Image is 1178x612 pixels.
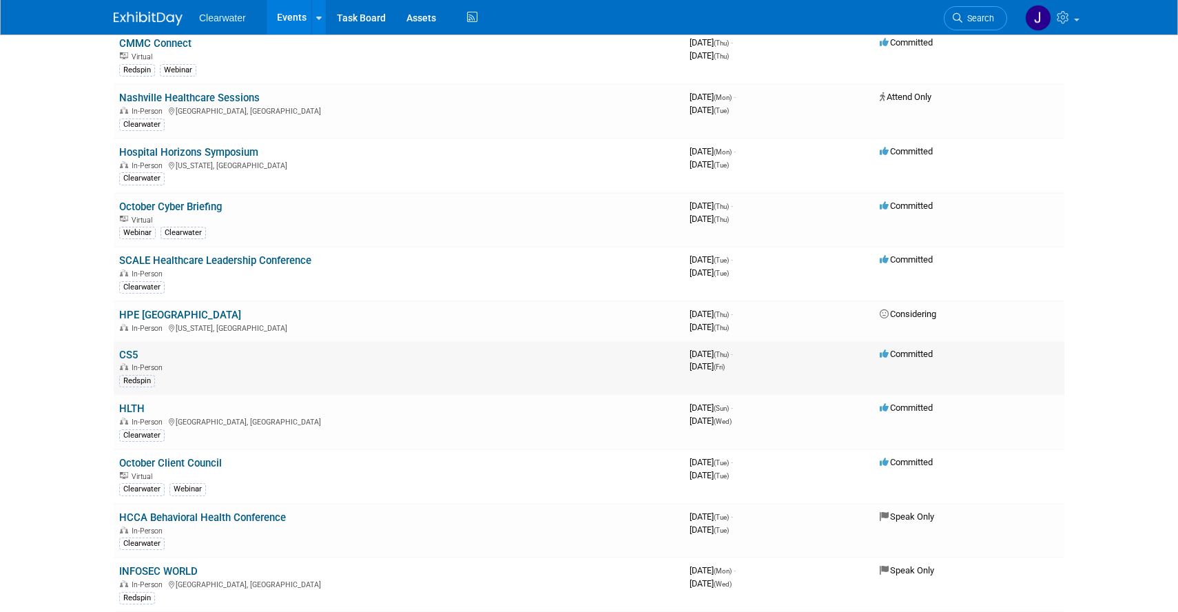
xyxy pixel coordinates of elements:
span: [DATE] [690,511,733,522]
span: [DATE] [690,146,736,156]
span: - [731,201,733,211]
span: Committed [880,254,933,265]
a: HLTH [119,402,145,415]
span: (Wed) [714,418,732,425]
img: ExhibitDay [114,12,183,25]
img: Jakera Willis [1025,5,1051,31]
span: [DATE] [690,524,729,535]
img: In-Person Event [120,580,128,587]
img: In-Person Event [120,161,128,168]
span: (Thu) [714,216,729,223]
span: (Sun) [714,405,729,412]
span: Attend Only [880,92,931,102]
span: Speak Only [880,565,934,575]
span: Committed [880,402,933,413]
div: Clearwater [119,172,165,185]
img: Virtual Event [120,52,128,59]
div: Clearwater [119,483,165,496]
span: [DATE] [690,565,736,575]
span: [DATE] [690,254,733,265]
a: Nashville Healthcare Sessions [119,92,260,104]
span: Virtual [132,472,156,481]
img: Virtual Event [120,216,128,223]
div: [US_STATE], [GEOGRAPHIC_DATA] [119,322,679,333]
a: Search [944,6,1007,30]
div: Clearwater [119,538,165,550]
a: HPE [GEOGRAPHIC_DATA] [119,309,241,321]
span: [DATE] [690,159,729,170]
span: - [731,309,733,319]
span: Committed [880,37,933,48]
span: [DATE] [690,361,725,371]
span: (Wed) [714,580,732,588]
span: [DATE] [690,457,733,467]
span: In-Person [132,161,167,170]
span: [DATE] [690,322,729,332]
span: - [734,92,736,102]
span: [DATE] [690,349,733,359]
span: [DATE] [690,92,736,102]
span: In-Person [132,269,167,278]
span: - [731,349,733,359]
span: (Thu) [714,39,729,47]
img: Virtual Event [120,472,128,479]
span: - [731,37,733,48]
span: (Thu) [714,203,729,210]
span: In-Person [132,363,167,372]
img: In-Person Event [120,107,128,114]
span: [DATE] [690,37,733,48]
span: In-Person [132,107,167,116]
div: Webinar [119,227,156,239]
div: Redspin [119,375,155,387]
span: Clearwater [199,12,246,23]
div: Redspin [119,64,155,76]
span: (Tue) [714,527,729,534]
span: [DATE] [690,201,733,211]
span: - [731,254,733,265]
a: HCCA Behavioral Health Conference [119,511,286,524]
span: Considering [880,309,936,319]
div: [GEOGRAPHIC_DATA], [GEOGRAPHIC_DATA] [119,105,679,116]
span: (Thu) [714,52,729,60]
span: - [731,402,733,413]
a: October Cyber Briefing [119,201,222,213]
span: (Tue) [714,472,729,480]
span: Committed [880,146,933,156]
span: Virtual [132,216,156,225]
span: Search [962,13,994,23]
div: Webinar [160,64,196,76]
div: [GEOGRAPHIC_DATA], [GEOGRAPHIC_DATA] [119,416,679,427]
span: [DATE] [690,416,732,426]
span: [DATE] [690,105,729,115]
img: In-Person Event [120,418,128,425]
span: (Mon) [714,148,732,156]
img: In-Person Event [120,269,128,276]
div: Clearwater [161,227,206,239]
a: CMMC Connect [119,37,192,50]
span: (Tue) [714,161,729,169]
span: (Thu) [714,311,729,318]
span: In-Person [132,418,167,427]
a: Hospital Horizons Symposium [119,146,258,159]
span: - [731,511,733,522]
span: [DATE] [690,470,729,480]
span: (Fri) [714,363,725,371]
span: [DATE] [690,309,733,319]
div: Webinar [169,483,206,496]
span: [DATE] [690,267,729,278]
span: [DATE] [690,578,732,589]
span: In-Person [132,324,167,333]
span: (Tue) [714,513,729,521]
a: INFOSEC WORLD [119,565,198,578]
img: In-Person Event [120,324,128,331]
div: Clearwater [119,429,165,442]
span: (Mon) [714,94,732,101]
div: Redspin [119,592,155,604]
span: [DATE] [690,214,729,224]
span: - [734,565,736,575]
span: Committed [880,457,933,467]
span: In-Person [132,527,167,535]
span: (Thu) [714,351,729,358]
a: CS5 [119,349,138,361]
span: Committed [880,201,933,211]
